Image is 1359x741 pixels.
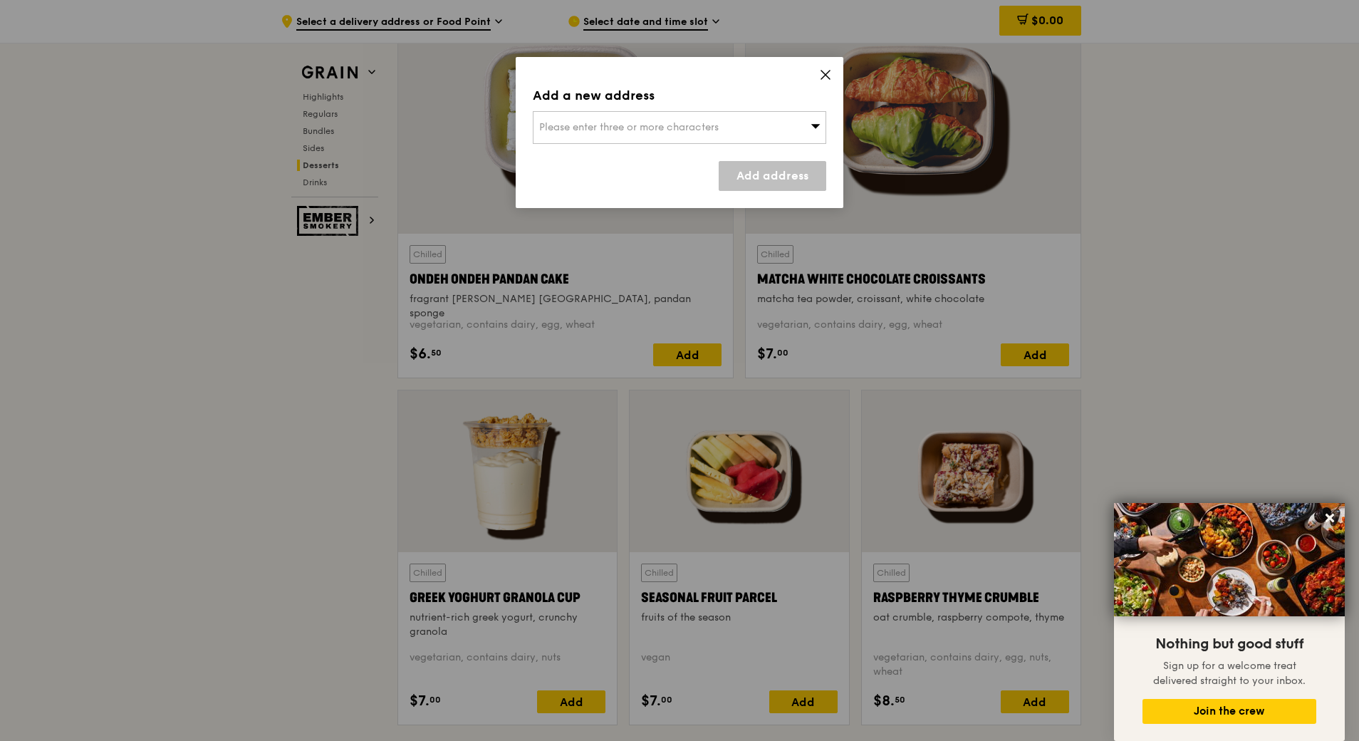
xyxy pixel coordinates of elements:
[533,85,826,105] div: Add a new address
[719,161,826,191] a: Add address
[1318,507,1341,529] button: Close
[1114,503,1345,616] img: DSC07876-Edit02-Large.jpeg
[1153,660,1306,687] span: Sign up for a welcome treat delivered straight to your inbox.
[1155,636,1303,653] span: Nothing but good stuff
[1142,699,1316,724] button: Join the crew
[539,121,719,133] span: Please enter three or more characters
